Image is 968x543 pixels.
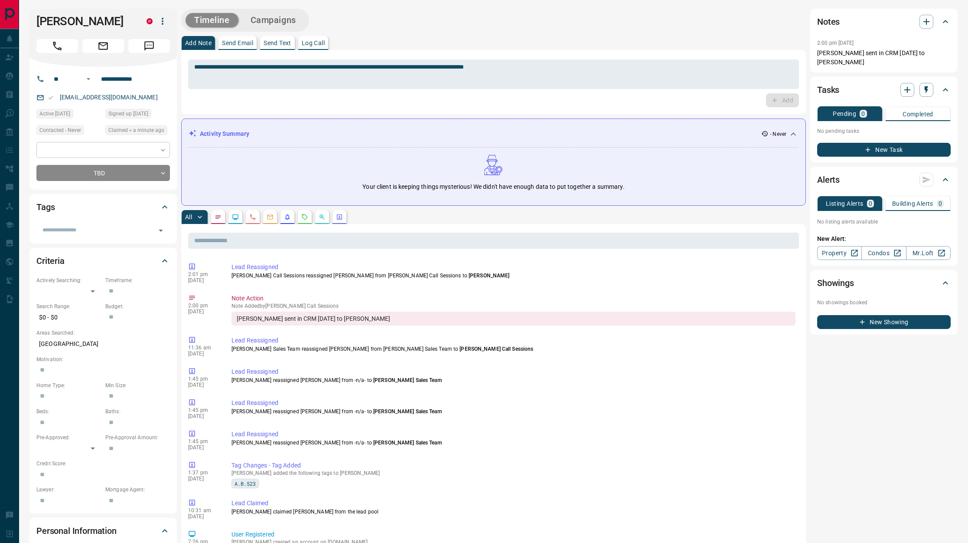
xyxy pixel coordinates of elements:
[817,79,951,100] div: Tasks
[301,214,308,220] svg: Requests
[817,40,854,46] p: 2:00 pm [DATE]
[155,224,167,237] button: Open
[232,214,239,220] svg: Lead Browsing Activity
[60,94,158,101] a: [EMAIL_ADDRESS][DOMAIN_NAME]
[903,111,933,117] p: Completed
[770,130,786,138] p: - Never
[36,408,101,415] p: Beds:
[231,470,795,476] p: [PERSON_NAME] added the following tags to [PERSON_NAME]
[833,111,856,117] p: Pending
[861,111,865,117] p: 0
[185,214,192,220] p: All
[105,408,170,415] p: Baths:
[185,40,212,46] p: Add Note
[188,376,218,382] p: 1:45 pm
[231,345,795,353] p: [PERSON_NAME] Sales Team reassigned [PERSON_NAME] from [PERSON_NAME] Sales Team to
[48,95,54,101] svg: Email Valid
[188,507,218,513] p: 10:31 am
[939,201,942,207] p: 0
[469,273,509,279] span: [PERSON_NAME]
[231,303,795,309] p: Note Added by [PERSON_NAME] Call Sessions
[302,40,325,46] p: Log Call
[231,272,795,280] p: [PERSON_NAME] Call Sessions reassigned [PERSON_NAME] from [PERSON_NAME] Call Sessions to
[336,214,343,220] svg: Agent Actions
[188,309,218,315] p: [DATE]
[373,377,442,383] span: [PERSON_NAME] Sales Team
[817,83,839,97] h2: Tasks
[906,246,951,260] a: Mr.Loft
[105,486,170,494] p: Mortgage Agent:
[105,434,170,441] p: Pre-Approval Amount:
[186,13,238,27] button: Timeline
[817,218,951,226] p: No listing alerts available
[188,271,218,277] p: 2:01 pm
[188,407,218,413] p: 1:45 pm
[235,479,256,488] span: A.B.523
[231,312,795,326] div: [PERSON_NAME] sent in CRM [DATE] to [PERSON_NAME]
[36,276,101,284] p: Actively Searching:
[231,439,795,447] p: [PERSON_NAME] reassigned [PERSON_NAME] from -n/a- to
[36,337,170,351] p: [GEOGRAPHIC_DATA]
[264,40,291,46] p: Send Text
[39,126,81,135] span: Contacted - Never
[188,438,218,444] p: 1:45 pm
[231,398,795,408] p: Lead Reassigned
[200,129,249,138] p: Activity Summary
[460,346,533,352] span: [PERSON_NAME] Call Sessions
[231,499,795,508] p: Lead Claimed
[892,201,933,207] p: Building Alerts
[105,276,170,284] p: Timeframe:
[362,182,624,191] p: Your client is keeping things mysterious! We didn't have enough data to put together a summary.
[36,310,101,325] p: $0 - $0
[817,276,854,290] h2: Showings
[231,376,795,384] p: [PERSON_NAME] reassigned [PERSON_NAME] from -n/a- to
[39,109,70,118] span: Active [DATE]
[231,530,795,539] p: User Registered
[147,18,153,24] div: property.ca
[817,273,951,293] div: Showings
[105,109,170,121] div: Sun Jun 25 2023
[231,336,795,345] p: Lead Reassigned
[231,408,795,415] p: [PERSON_NAME] reassigned [PERSON_NAME] from -n/a- to
[36,434,101,441] p: Pre-Approved:
[36,355,170,363] p: Motivation:
[215,214,222,220] svg: Notes
[373,440,442,446] span: [PERSON_NAME] Sales Team
[188,444,218,451] p: [DATE]
[36,303,101,310] p: Search Range:
[105,125,170,138] div: Wed Oct 15 2025
[817,11,951,32] div: Notes
[105,303,170,310] p: Budget:
[284,214,291,220] svg: Listing Alerts
[231,430,795,439] p: Lead Reassigned
[188,277,218,283] p: [DATE]
[83,74,94,84] button: Open
[188,351,218,357] p: [DATE]
[36,165,170,181] div: TBD
[128,39,170,53] span: Message
[108,126,164,135] span: Claimed < a minute ago
[817,299,951,306] p: No showings booked
[36,460,170,467] p: Credit Score:
[319,214,326,220] svg: Opportunities
[267,214,274,220] svg: Emails
[869,201,872,207] p: 0
[36,486,101,494] p: Lawyer:
[36,382,101,389] p: Home Type:
[36,329,170,337] p: Areas Searched:
[817,234,951,244] p: New Alert:
[817,173,840,187] h2: Alerts
[817,49,951,67] p: [PERSON_NAME] sent in CRM [DATE] to [PERSON_NAME]
[36,14,134,28] h1: [PERSON_NAME]
[231,294,795,303] p: Note Action
[188,345,218,351] p: 11:36 am
[222,40,253,46] p: Send Email
[36,524,117,538] h2: Personal Information
[817,125,951,138] p: No pending tasks
[817,246,862,260] a: Property
[105,382,170,389] p: Min Size:
[36,520,170,541] div: Personal Information
[188,382,218,388] p: [DATE]
[82,39,124,53] span: Email
[188,470,218,476] p: 1:37 pm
